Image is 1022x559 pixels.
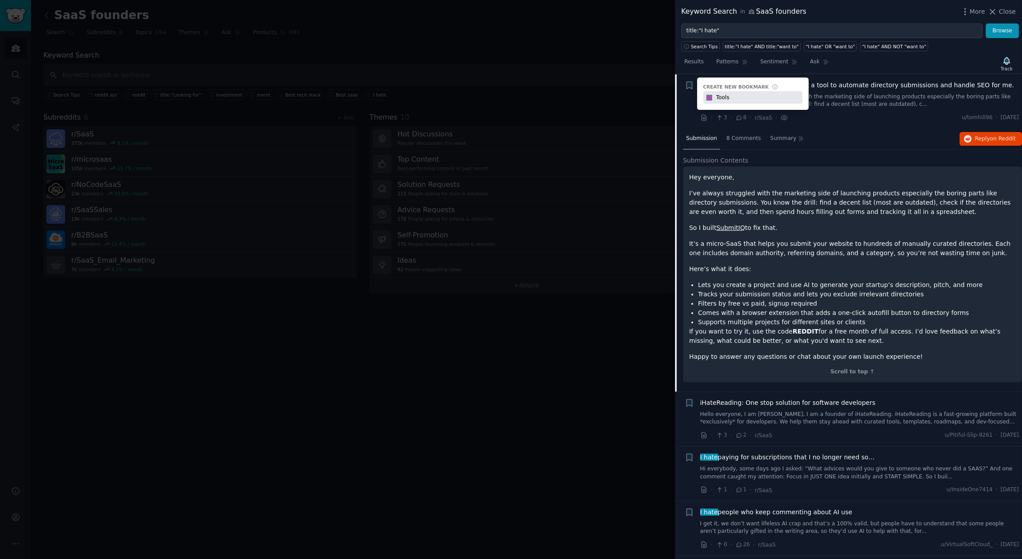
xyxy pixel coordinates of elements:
a: Ask [807,55,832,73]
p: It’s a micro-SaaS that helps you submit your website to hundreds of manually curated directories.... [689,239,1016,258]
div: Scroll to top ↑ [689,368,1016,376]
span: u/VirtualSoftCloud_ [941,541,992,549]
p: I’ve always struggled with the marketing side of launching products especially the boring parts l... [689,189,1016,217]
span: · [730,485,732,495]
button: Browse [986,23,1019,39]
span: · [730,431,732,440]
div: "I hate" AND NOT "want to" [862,43,926,50]
li: Tracks your submission status and lets you exclude irrelevant directories [698,290,1016,299]
button: Replyon Reddit [960,132,1022,146]
span: people who keep commenting about AI use [700,508,852,517]
span: [DATE] [1001,114,1019,122]
span: · [750,113,752,122]
a: Results [681,55,707,73]
button: Search Tips [681,41,720,51]
p: Hey everyone, [689,173,1016,182]
span: 8 [735,114,746,122]
button: More [960,7,985,16]
input: Name bookmark [714,91,802,104]
a: Hi everybody, some days ago I asked: “What advices would you give to someone who never did a SAAS... [700,465,1019,481]
span: 3 [716,431,727,439]
span: paying for subscriptions that I no longer need so… [700,453,875,462]
span: · [711,485,713,495]
a: I get it, we don’t want lifeless AI crap and that’s a 100% valid, but people have to understand t... [700,520,1019,536]
span: I hate [699,509,719,516]
span: · [730,540,732,549]
a: Hello everyone, I am [PERSON_NAME], I am a founder of iHateReading. iHateReading is a fast-growin... [700,411,1019,426]
a: "I hate" OR "want to" [804,41,857,51]
span: [DATE] [1001,431,1019,439]
span: · [711,540,713,549]
span: 8 Comments [726,135,761,143]
a: SubmitIQ [717,224,745,231]
span: Search Tips [691,43,718,50]
a: I hatepaying for subscriptions that I no longer need so… [700,453,875,462]
span: [DATE] [1001,541,1019,549]
button: Close [988,7,1016,16]
span: 26 [735,541,750,549]
div: Keyword Search SaaS founders [681,6,806,17]
a: Patterns [713,55,751,73]
span: in [740,8,745,16]
span: u/Pitiful-Slip-9261 [945,431,992,439]
span: r/SaaS [755,115,772,121]
span: Results [684,58,704,66]
span: · [750,485,752,495]
span: · [711,113,713,122]
span: Close [999,7,1016,16]
li: Filters by free vs paid, signup required [698,299,1016,308]
span: u/InsideOne7414 [946,486,992,494]
strong: REDDIT [793,328,818,335]
span: More [970,7,985,16]
a: Hey everyone, I’ve always struggled with the marketing side of launching products especially the ... [700,93,1019,109]
span: · [996,114,998,122]
div: title:"I hate" AND title:"want to" [725,43,799,50]
span: Submission [686,135,717,143]
span: r/SaaS [758,542,776,548]
div: Track [1001,66,1013,72]
span: Reply [975,135,1016,143]
span: · [775,113,777,122]
span: · [730,113,732,122]
span: As a dev, marketing. So I built a tool to automate directory submissions and handle SEO for me. [700,81,1014,90]
a: title:"I hate" AND title:"want to" [723,41,801,51]
span: Patterns [716,58,738,66]
span: · [711,431,713,440]
li: Supports multiple projects for different sites or clients [698,318,1016,327]
span: [DATE] [1001,486,1019,494]
button: Track [998,54,1016,73]
a: Sentiment [757,55,801,73]
li: Comes with a browser extension that adds a one-click autofill button to directory forms [698,308,1016,318]
a: iHateReading: One stop solution for software developers [700,398,875,408]
span: · [996,431,998,439]
li: Lets you create a project and use AI to generate your startup’s description, pitch, and more [698,280,1016,290]
span: · [996,541,998,549]
span: Ask [810,58,820,66]
span: I hate [699,454,719,461]
p: So I built to fix that. [689,223,1016,233]
span: r/SaaS [755,487,772,493]
span: · [753,540,755,549]
span: 1 [735,486,746,494]
p: Happy to answer any questions or chat about your own launch experience! [689,352,1016,361]
span: 1 [716,486,727,494]
span: 0 [716,541,727,549]
span: Sentiment [760,58,788,66]
div: Create new bookmark [703,84,769,90]
a: "I hate" AND NOT "want to" [860,41,928,51]
span: Summary [770,135,796,143]
span: r/SaaS [755,432,772,439]
input: Try a keyword related to your business [681,23,983,39]
p: Here’s what it does: [689,264,1016,274]
a: As a dev,I hatemarketing. So I built a tool to automate directory submissions and handle SEO for me. [700,81,1014,90]
span: u/tomhill96 [962,114,993,122]
p: If you want to try it, use the code for a free month of full access. I’d love feedback on what’s ... [689,327,1016,345]
a: I hatepeople who keep commenting about AI use [700,508,852,517]
span: 3 [716,114,727,122]
span: Submission Contents [683,156,748,165]
span: · [996,486,998,494]
span: on Reddit [990,136,1016,142]
span: 2 [735,431,746,439]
